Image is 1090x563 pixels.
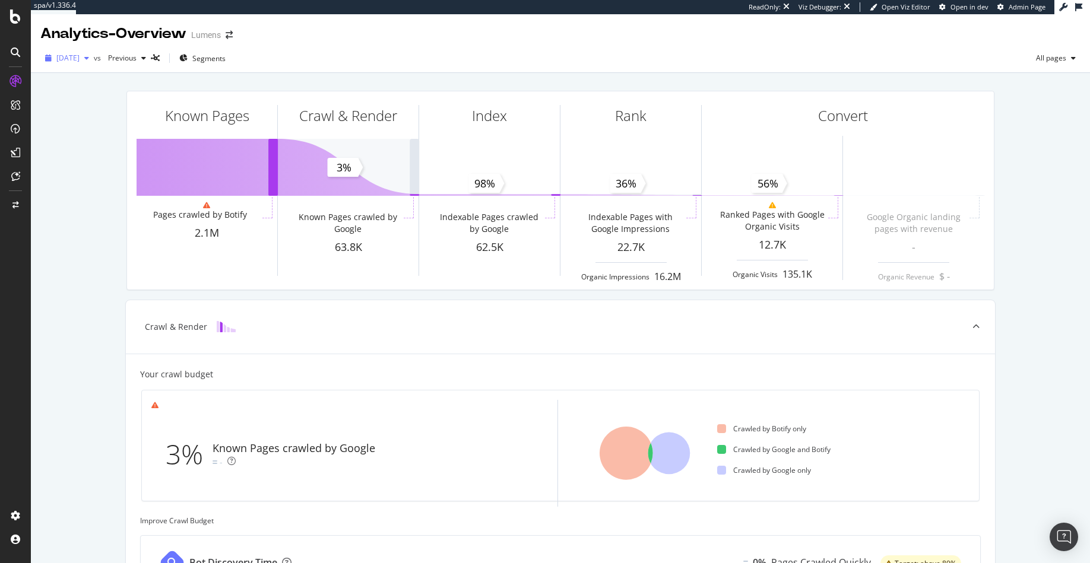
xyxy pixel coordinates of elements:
[153,209,247,221] div: Pages crawled by Botify
[40,24,186,44] div: Analytics - Overview
[103,49,151,68] button: Previous
[577,211,683,235] div: Indexable Pages with Google Impressions
[997,2,1045,12] a: Admin Page
[294,211,401,235] div: Known Pages crawled by Google
[217,321,236,332] img: block-icon
[175,49,230,68] button: Segments
[226,31,233,39] div: arrow-right-arrow-left
[140,368,213,380] div: Your crawl budget
[436,211,542,235] div: Indexable Pages crawled by Google
[1031,53,1066,63] span: All pages
[1031,49,1081,68] button: All pages
[472,106,507,126] div: Index
[581,272,649,282] div: Organic Impressions
[654,270,681,284] div: 16.2M
[939,2,988,12] a: Open in dev
[882,2,930,11] span: Open Viz Editor
[191,29,221,41] div: Lumens
[165,106,249,126] div: Known Pages
[749,2,781,12] div: ReadOnly:
[192,53,226,63] span: Segments
[278,240,419,255] div: 63.8K
[717,424,806,434] div: Crawled by Botify only
[40,49,94,68] button: [DATE]
[419,240,560,255] div: 62.5K
[615,106,647,126] div: Rank
[717,465,811,475] div: Crawled by Google only
[166,435,213,474] div: 3%
[137,225,277,241] div: 2.1M
[56,53,80,63] span: 2025 Aug. 3rd
[560,240,701,255] div: 22.7K
[799,2,841,12] div: Viz Debugger:
[950,2,988,11] span: Open in dev
[1009,2,1045,11] span: Admin Page
[1050,523,1078,551] div: Open Intercom Messenger
[103,53,137,63] span: Previous
[140,516,981,526] div: Improve Crawl Budget
[220,456,223,468] div: -
[213,460,217,464] img: Equal
[717,444,831,454] div: Crawled by Google and Botify
[145,321,207,333] div: Crawl & Render
[870,2,930,12] a: Open Viz Editor
[94,53,103,63] span: vs
[213,441,375,456] div: Known Pages crawled by Google
[299,106,397,126] div: Crawl & Render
